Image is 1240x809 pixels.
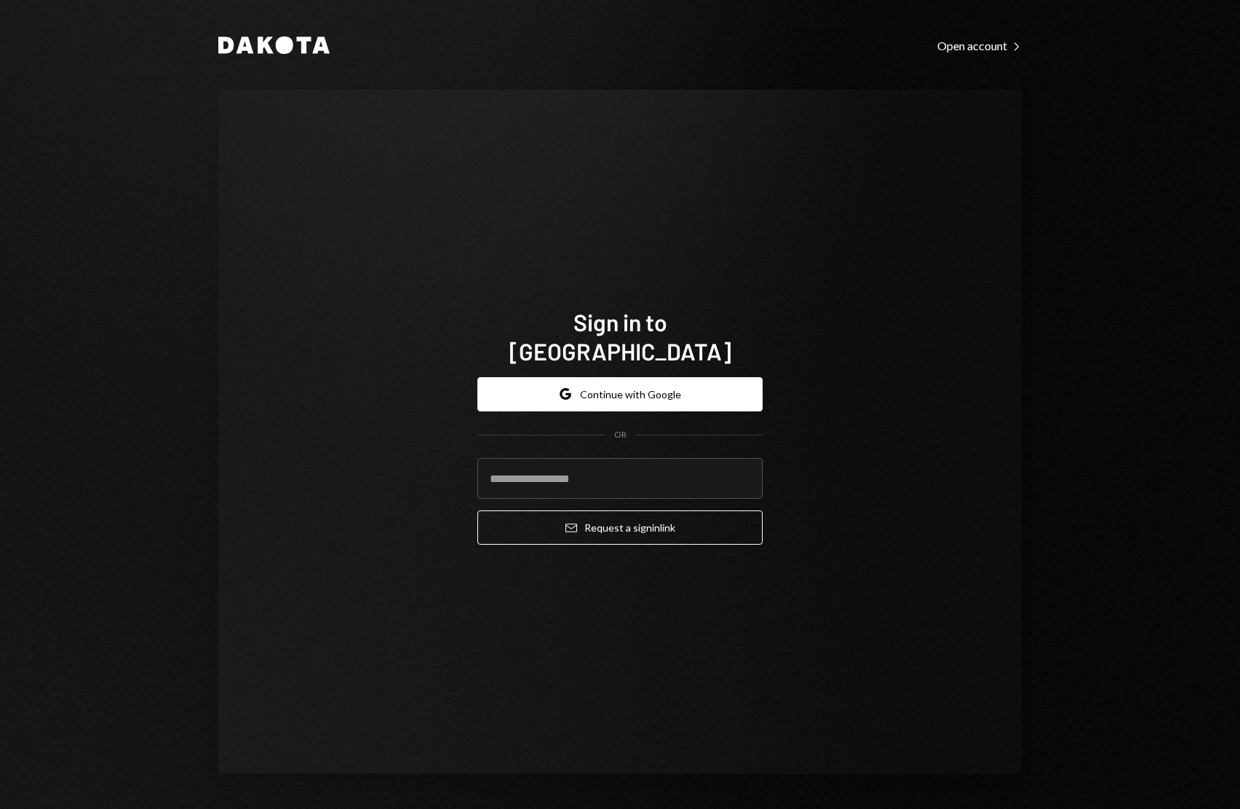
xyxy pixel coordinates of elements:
[937,37,1022,53] a: Open account
[937,39,1022,53] div: Open account
[614,429,627,441] div: OR
[477,307,763,366] h1: Sign in to [GEOGRAPHIC_DATA]
[477,510,763,545] button: Request a signinlink
[477,377,763,411] button: Continue with Google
